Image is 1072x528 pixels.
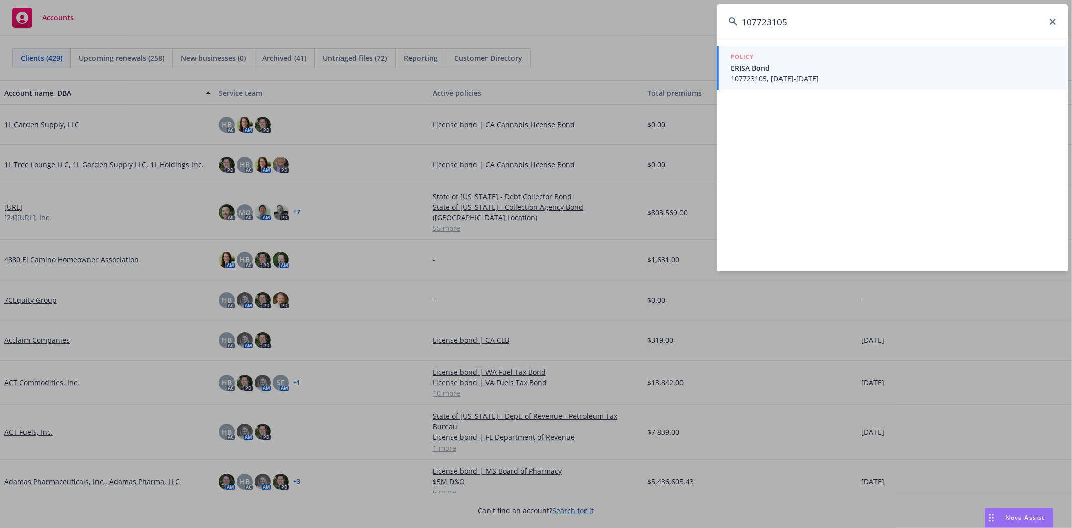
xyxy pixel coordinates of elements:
[985,508,998,527] div: Drag to move
[731,63,1056,73] span: ERISA Bond
[717,46,1068,90] a: POLICYERISA Bond107723105, [DATE]-[DATE]
[731,73,1056,84] span: 107723105, [DATE]-[DATE]
[985,508,1054,528] button: Nova Assist
[717,4,1068,40] input: Search...
[1006,513,1045,522] span: Nova Assist
[731,52,754,62] h5: POLICY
